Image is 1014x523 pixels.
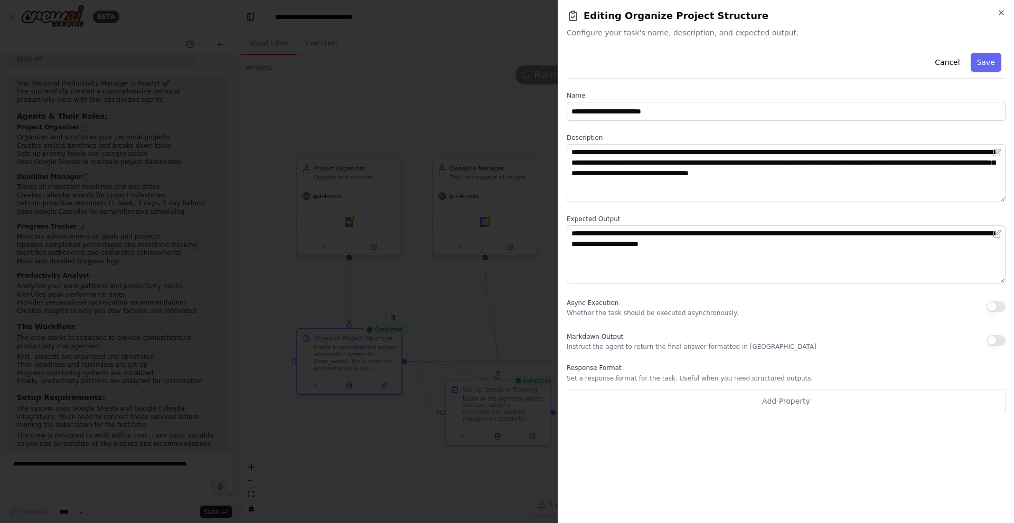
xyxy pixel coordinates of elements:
button: Add Property [567,389,1006,413]
h2: Editing Organize Project Structure [567,8,1006,23]
span: Markdown Output [567,333,623,340]
button: Save [971,53,1001,72]
p: Set a response format for the task. Useful when you need structured outputs. [567,374,1006,383]
span: Async Execution [567,299,618,307]
label: Description [567,134,1006,142]
p: Instruct the agent to return the final answer formatted in [GEOGRAPHIC_DATA] [567,343,816,351]
span: Configure your task's name, description, and expected output. [567,27,1006,38]
button: Open in editor [991,146,1003,159]
p: Whether the task should be executed asynchronously. [567,309,738,317]
button: Cancel [928,53,966,72]
label: Response Format [567,364,1006,372]
label: Name [567,91,1006,100]
label: Expected Output [567,215,1006,223]
button: Open in editor [991,227,1003,240]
